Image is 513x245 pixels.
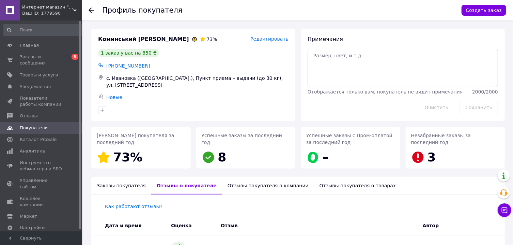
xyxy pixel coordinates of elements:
[323,150,329,164] span: –
[427,150,436,164] span: 3
[498,203,511,217] button: Чат с покупателем
[151,177,222,194] div: Отзывы о покупателе
[113,150,142,164] span: 73%
[105,223,142,228] span: Дата и время
[20,125,48,131] span: Покупатели
[20,113,38,119] span: Отзывы
[22,10,82,16] div: Ваш ID: 1779596
[106,95,122,100] a: Новые
[202,133,282,145] span: Успешные заказы за последний год
[20,225,45,231] span: Настройки
[91,177,151,194] div: Заказы покупателя
[423,223,439,228] span: Автор
[20,196,63,208] span: Кошелек компании
[218,150,227,164] span: 8
[314,177,402,194] div: Отзывы покупателя о товарах
[462,5,506,16] button: Создать заказ
[20,177,63,190] span: Управление сайтом
[20,160,63,172] span: Инструменты вебмастера и SEO
[98,49,159,57] div: 1 заказ у вас на 850 ₴
[171,223,191,228] span: Оценка
[306,133,392,145] span: Успешные заказы с Пром-оплатой за последний год
[20,148,45,154] span: Аналитика
[89,7,94,14] div: Вернуться назад
[97,133,174,145] span: [PERSON_NAME] покупателя за последний год
[250,36,289,42] span: Редактировать
[98,35,189,43] span: Коминський [PERSON_NAME]
[20,54,63,66] span: Заказы и сообщения
[3,24,85,36] input: Поиск
[222,177,314,194] div: Отзывы покупателя о компании
[221,223,238,228] span: Отзыв
[20,136,57,143] span: Каталог ProSale
[308,89,463,95] span: Отображается только вам, покупатель не видит примечания
[472,89,498,95] span: 2000 / 2000
[308,36,343,42] span: Примечания
[102,6,183,14] h1: Профиль покупателя
[22,4,73,10] span: Интернет магазин "AvtoSfera"
[106,63,150,69] span: [PHONE_NUMBER]
[20,84,51,90] span: Уведомления
[411,133,471,145] span: Незабранные заказы за последний год
[105,204,162,209] a: Как работают отзывы?
[20,213,37,219] span: Маркет
[20,72,58,78] span: Товары и услуги
[105,73,290,90] div: с. Ивановка ([GEOGRAPHIC_DATA].), Пункт приема – выдачи (до 30 кг), ул. [STREET_ADDRESS]
[207,37,217,42] span: 73%
[72,54,78,60] span: 3
[20,95,63,107] span: Показатели работы компании
[20,42,39,48] span: Главная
